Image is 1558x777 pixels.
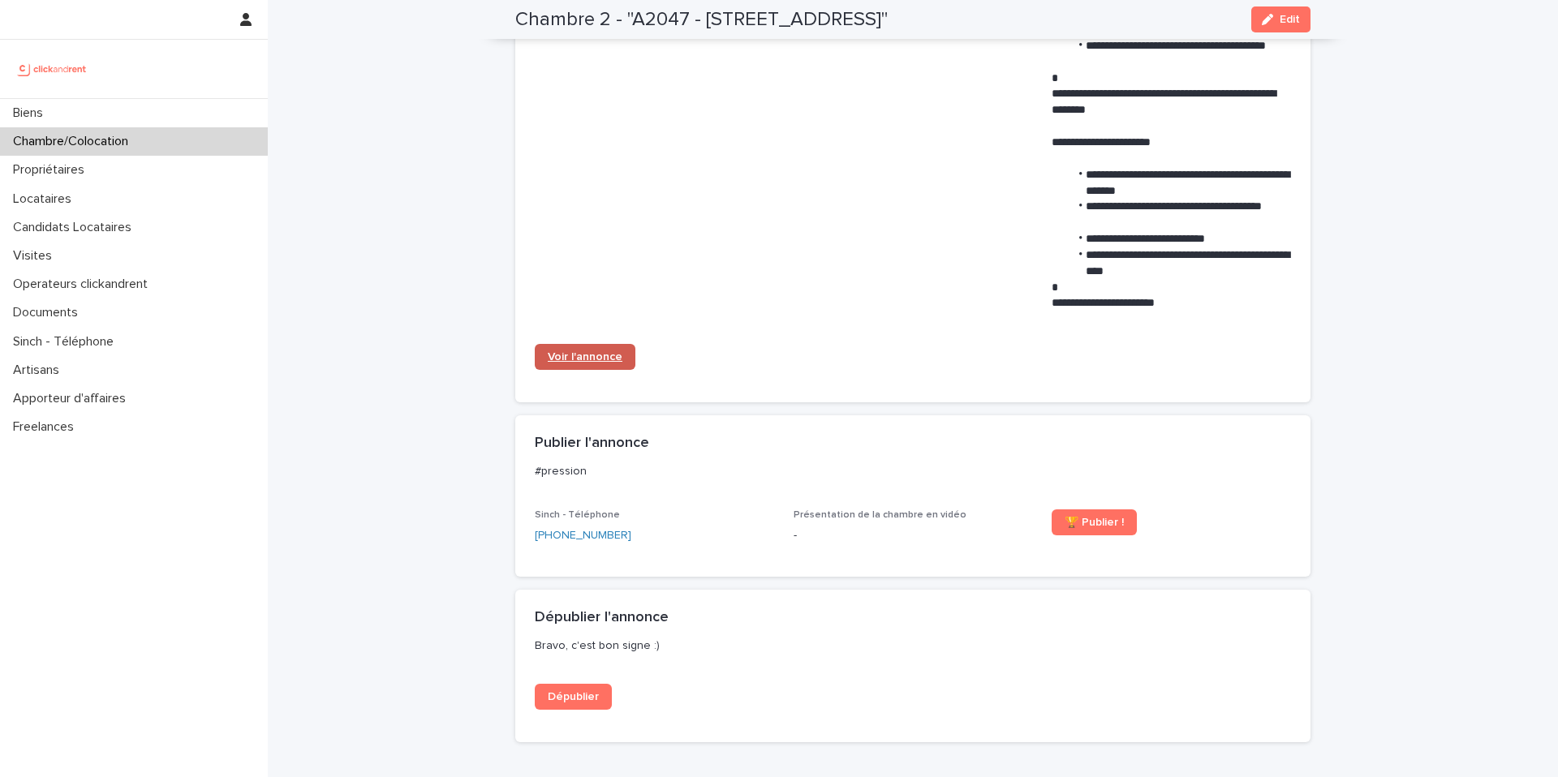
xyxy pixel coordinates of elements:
h2: Dépublier l'annonce [535,609,669,627]
span: 🏆 Publier ! [1065,517,1124,528]
p: Biens [6,105,56,121]
a: [PHONE_NUMBER] [535,527,631,544]
p: Documents [6,305,91,320]
span: Dépublier [548,691,599,702]
p: Bravo, c'est bon signe :) [535,638,1285,653]
a: 🏆 Publier ! [1052,509,1137,535]
ringoverc2c-number-84e06f14122c: [PHONE_NUMBER] [535,530,631,541]
p: - [794,527,1033,544]
p: Propriétaires [6,162,97,178]
p: Visites [6,248,65,264]
span: Présentation de la chambre en vidéo [794,510,966,520]
a: Dépublier [535,684,612,710]
span: Edit [1280,14,1300,25]
ringoverc2c-84e06f14122c: Call with Ringover [535,530,631,541]
span: Sinch - Téléphone [535,510,620,520]
p: Operateurs clickandrent [6,277,161,292]
p: Artisans [6,363,72,378]
p: Locataires [6,191,84,207]
button: Edit [1251,6,1311,32]
a: Voir l'annonce [535,344,635,370]
p: Sinch - Téléphone [6,334,127,350]
p: Candidats Locataires [6,220,144,235]
p: Freelances [6,419,87,435]
p: Apporteur d'affaires [6,391,139,406]
p: #pression [535,464,1285,479]
p: Chambre/Colocation [6,134,141,149]
img: UCB0brd3T0yccxBKYDjQ [13,53,92,85]
span: Voir l'annonce [548,351,622,363]
h2: Publier l'annonce [535,435,649,453]
h2: Chambre 2 - "A2047 - [STREET_ADDRESS]" [515,8,888,32]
